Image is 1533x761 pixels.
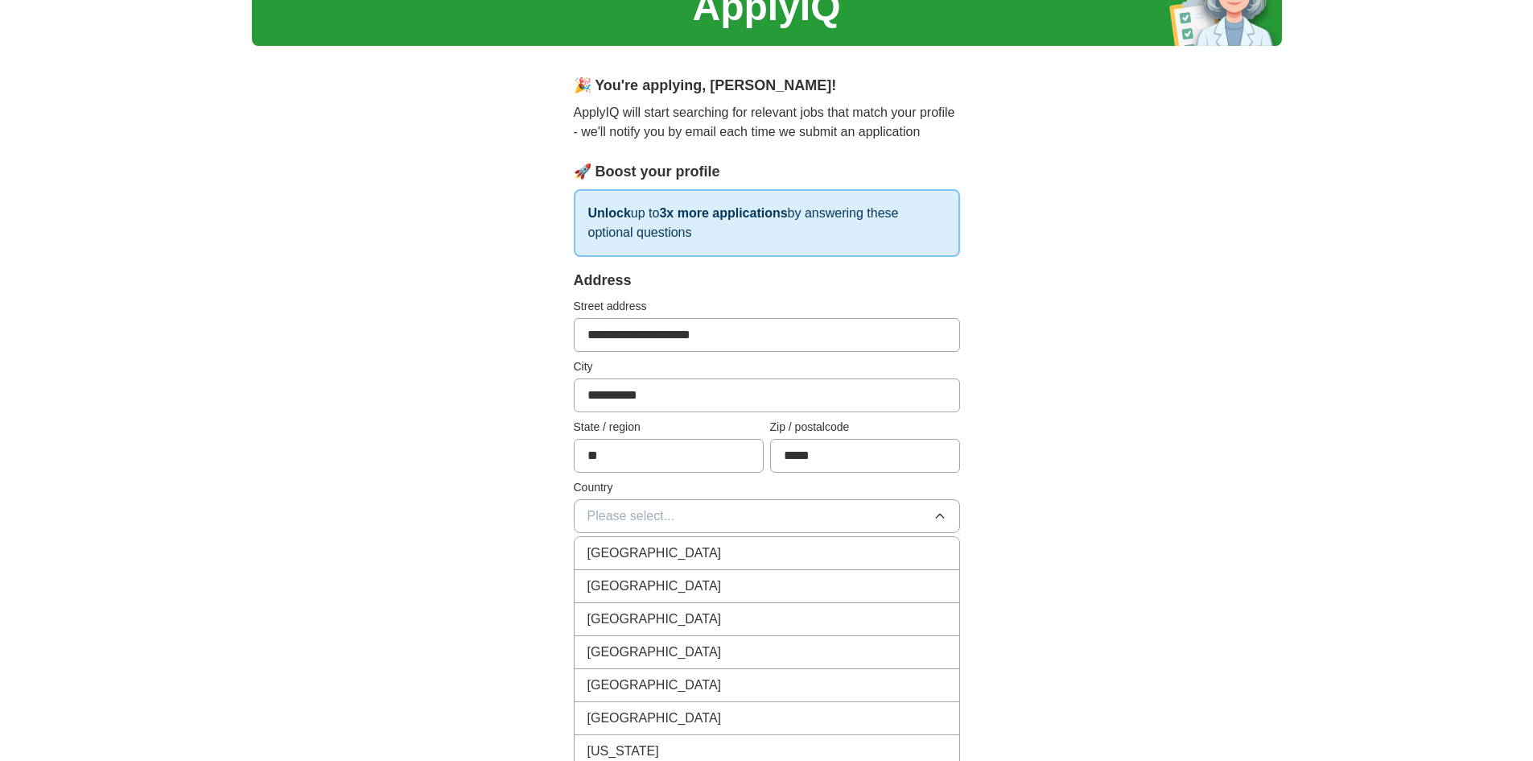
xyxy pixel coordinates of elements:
[588,206,631,220] strong: Unlock
[587,577,722,596] span: [GEOGRAPHIC_DATA]
[587,676,722,695] span: [GEOGRAPHIC_DATA]
[574,103,960,142] p: ApplyIQ will start searching for relevant jobs that match your profile - we'll notify you by emai...
[659,206,787,220] strong: 3x more applications
[587,610,722,629] span: [GEOGRAPHIC_DATA]
[574,75,960,97] div: 🎉 You're applying , [PERSON_NAME] !
[574,189,960,257] p: up to by answering these optional questions
[574,499,960,533] button: Please select...
[587,643,722,662] span: [GEOGRAPHIC_DATA]
[574,161,960,183] div: 🚀 Boost your profile
[770,419,960,436] label: Zip / postalcode
[587,507,675,526] span: Please select...
[587,544,722,563] span: [GEOGRAPHIC_DATA]
[574,358,960,375] label: City
[574,419,764,436] label: State / region
[574,270,960,292] div: Address
[587,742,659,761] span: [US_STATE]
[574,479,960,496] label: Country
[587,709,722,728] span: [GEOGRAPHIC_DATA]
[574,298,960,315] label: Street address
